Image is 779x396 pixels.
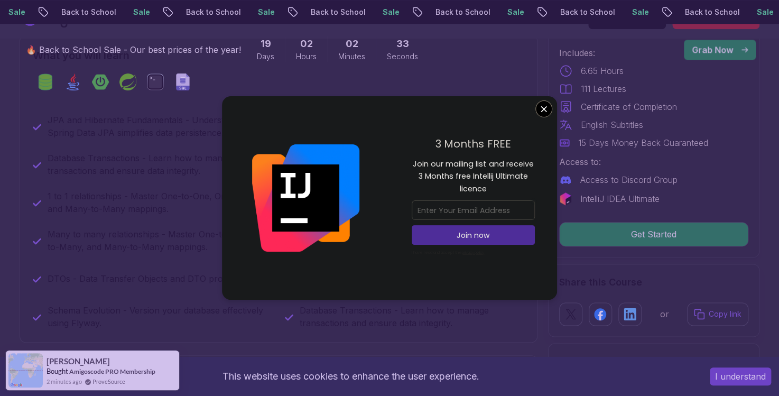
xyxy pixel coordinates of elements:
[692,43,733,56] p: Grab Now
[581,82,626,95] p: 111 Lectures
[581,118,643,131] p: English Subtitles
[687,302,748,326] button: Copy link
[48,228,272,253] p: Many to many relationships - Master One-to-One, One-to-Many, and Many-to-Many mappings.
[623,7,657,17] p: Sale
[92,73,109,90] img: spring-boot logo
[580,173,678,186] p: Access to Discord Group
[261,36,271,51] span: 19 Days
[346,36,358,51] span: 2 Minutes
[676,7,748,17] p: Back to School
[559,155,748,168] p: Access to:
[37,73,54,90] img: spring-data-jpa logo
[302,7,374,17] p: Back to School
[174,73,191,90] img: sql logo
[578,136,708,149] p: 15 Days Money Back Guaranteed
[147,73,164,90] img: terminal logo
[124,7,158,17] p: Sale
[300,304,524,329] p: Database Transactions - Learn how to manage transactions and ensure data integrity.
[8,353,43,388] img: provesource social proof notification image
[119,73,136,90] img: spring logo
[300,36,313,51] span: 2 Hours
[47,377,82,386] span: 2 minutes ago
[559,354,748,369] h3: Got a Team of 5 or More?
[498,7,532,17] p: Sale
[559,192,572,205] img: jetbrains logo
[374,7,407,17] p: Sale
[249,7,283,17] p: Sale
[559,222,748,246] button: Get Started
[69,367,155,375] a: Amigoscode PRO Membership
[387,51,418,62] span: Seconds
[26,43,241,56] p: 🔥 Back to School Sale - Our best prices of the year!
[48,304,272,329] p: Schema Evolution - Version your database effectively using Flyway.
[64,73,81,90] img: java logo
[48,152,272,177] p: Database Transactions - Learn how to manage transactions and ensure data integrity.
[560,223,748,246] p: Get Started
[48,114,272,139] p: JPA and Hibernate Fundamentals - Understand how Spring Data JPA simplifies data persistence.
[551,7,623,17] p: Back to School
[559,275,748,290] h2: Share this Course
[48,272,255,285] p: DTOs - Data Transfer Objects and DTO projections.
[580,192,660,205] p: IntelliJ IDEA Ultimate
[426,7,498,17] p: Back to School
[710,367,771,385] button: Accept cookies
[338,51,365,62] span: Minutes
[48,190,272,215] p: 1 to 1 relationships - Master One-to-One, One-to-Many, and Many-to-Many mappings.
[8,365,694,388] div: This website uses cookies to enhance the user experience.
[257,51,274,62] span: Days
[660,308,669,320] p: or
[177,7,249,17] p: Back to School
[47,367,68,375] span: Bought
[52,7,124,17] p: Back to School
[581,100,677,113] p: Certificate of Completion
[709,309,741,319] p: Copy link
[296,51,317,62] span: Hours
[396,36,409,51] span: 33 Seconds
[47,357,110,366] span: [PERSON_NAME]
[92,377,125,386] a: ProveSource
